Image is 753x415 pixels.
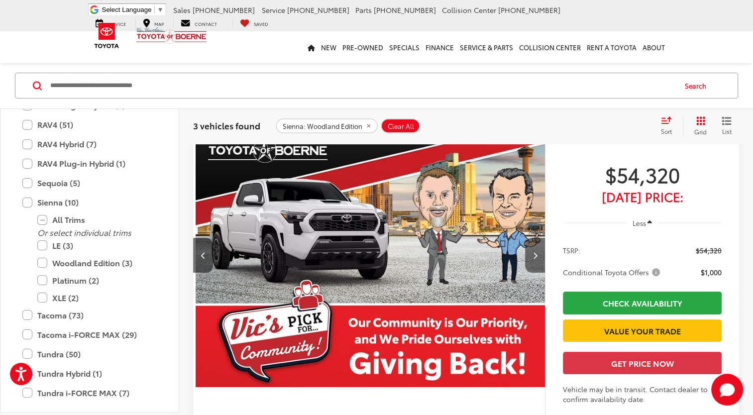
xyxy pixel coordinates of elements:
[442,5,496,15] span: Collision Center
[563,384,722,404] div: Vehicle may be in transit. Contact dealer to confirm availability date.
[193,238,213,273] button: Previous image
[37,237,157,254] label: LE (3)
[661,127,672,135] span: Sort
[711,374,743,406] svg: Start Chat
[498,5,560,15] span: [PHONE_NUMBER]
[423,31,457,63] a: Finance
[196,123,549,387] div: 2025 Toyota Sienna Woodland Edition 4
[305,31,318,63] a: Home
[22,116,157,133] label: RAV4 (51)
[37,226,131,238] i: Or select individual trims
[193,119,260,131] span: 3 vehicles found
[628,214,657,232] button: Less
[193,5,255,15] span: [PHONE_NUMBER]
[37,289,157,307] label: XLE (2)
[584,31,640,63] a: Rent a Toyota
[136,27,207,44] img: Vic Vaughan Toyota of Boerne
[154,6,155,13] span: ​
[102,6,152,13] span: Select Language
[22,326,157,343] label: Tacoma i-FORCE MAX (29)
[386,31,423,63] a: Specials
[701,267,722,277] span: $1,000
[563,319,722,342] a: Value Your Trade
[37,254,157,272] label: Woodland Edition (3)
[516,31,584,63] a: Collision Center
[37,272,157,289] label: Platinum (2)
[196,123,549,387] a: 2025 Toyota Sienna Woodland Edition AWD2025 Toyota Sienna Woodland Edition AWD2025 Toyota Sienna ...
[714,116,739,136] button: List View
[102,6,164,13] a: Select Language​
[563,162,722,187] span: $54,320
[157,6,164,13] span: ▼
[563,292,722,314] a: Check Availability
[374,5,436,15] span: [PHONE_NUMBER]
[22,384,157,402] label: Tundra i-FORCE MAX (7)
[722,127,732,135] span: List
[22,194,157,211] label: Sienna (10)
[388,122,414,130] span: Clear All
[683,116,714,136] button: Grid View
[22,345,157,363] label: Tundra (50)
[656,116,683,136] button: Select sort value
[711,374,743,406] button: Toggle Chat Window
[563,192,722,202] span: [DATE] Price:
[563,267,662,277] span: Conditional Toyota Offers
[173,18,224,28] a: Contact
[694,127,707,136] span: Grid
[22,307,157,324] label: Tacoma (73)
[276,118,378,133] button: remove Sienna: Woodland%20Edition
[696,245,722,255] span: $54,320
[88,18,133,28] a: Service
[457,31,516,63] a: Service & Parts: Opens in a new tab
[355,5,372,15] span: Parts
[135,18,171,28] a: Map
[22,135,157,153] label: RAV4 Hybrid (7)
[88,19,125,52] img: Toyota
[339,31,386,63] a: Pre-Owned
[632,218,645,227] span: Less
[563,245,580,255] span: TSRP:
[173,5,191,15] span: Sales
[318,31,339,63] a: New
[196,123,549,388] img: 2025 Toyota Sienna Woodland Edition AWD
[283,122,362,130] span: Sienna: Woodland Edition
[287,5,349,15] span: [PHONE_NUMBER]
[22,174,157,192] label: Sequoia (5)
[262,5,285,15] span: Service
[563,267,663,277] button: Conditional Toyota Offers
[37,211,157,228] label: All Trims
[563,352,722,374] button: Get Price Now
[49,74,675,98] input: Search by Make, Model, or Keyword
[381,118,420,133] button: Clear All
[640,31,668,63] a: About
[254,20,268,27] span: Saved
[22,155,157,172] label: RAV4 Plug-in Hybrid (1)
[22,365,157,382] label: Tundra Hybrid (1)
[675,73,721,98] button: Search
[232,18,276,28] a: My Saved Vehicles
[525,238,545,273] button: Next image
